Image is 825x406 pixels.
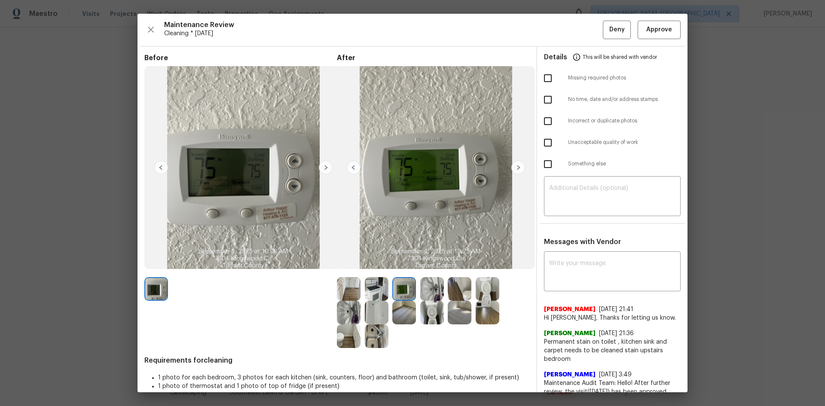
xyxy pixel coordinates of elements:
[568,117,681,125] span: Incorrect or duplicate photos
[603,21,631,39] button: Deny
[544,314,681,322] span: Hi [PERSON_NAME], Thanks for letting us know.
[337,54,529,62] span: After
[544,238,621,245] span: Messages with Vendor
[158,373,529,382] li: 1 photo for each bedroom, 3 photos for each kitchen (sink, counters, floor) and bathroom (toilet,...
[544,305,596,314] span: [PERSON_NAME]
[511,161,525,174] img: right-chevron-button-url
[638,21,681,39] button: Approve
[583,47,657,67] span: This will be shared with vendor
[544,47,567,67] span: Details
[537,153,687,175] div: Something else
[154,161,168,174] img: left-chevron-button-url
[537,89,687,110] div: No time, date and/or address stamps
[537,132,687,153] div: Unacceptable quality of work
[537,110,687,132] div: Incorrect or duplicate photos
[568,96,681,103] span: No time, date and/or address stamps
[537,67,687,89] div: Missing required photos
[544,329,596,338] span: [PERSON_NAME]
[646,24,672,35] span: Approve
[544,338,681,363] span: Permanent stain on toilet , kitchen sink and carpet needs to be cleaned stain upstairs bedroom
[568,139,681,146] span: Unacceptable quality of work
[599,330,634,336] span: [DATE] 21:36
[347,161,361,174] img: left-chevron-button-url
[599,306,633,312] span: [DATE] 21:41
[144,356,529,365] span: Requirements for cleaning
[568,160,681,168] span: Something else
[599,372,632,378] span: [DATE] 3:49
[164,21,603,29] span: Maintenance Review
[164,29,603,38] span: Cleaning * [DATE]
[158,382,529,391] li: 1 photo of thermostat and 1 photo of top of fridge (if present)
[544,370,596,379] span: [PERSON_NAME]
[319,161,333,174] img: right-chevron-button-url
[609,24,625,35] span: Deny
[144,54,337,62] span: Before
[568,74,681,82] span: Missing required photos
